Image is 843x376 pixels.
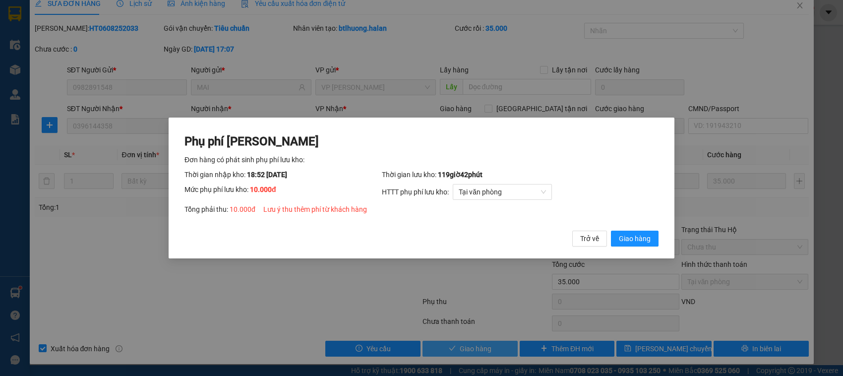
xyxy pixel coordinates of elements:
span: 10.000 đ [250,186,276,193]
div: HTTT phụ phí lưu kho: [382,184,659,200]
div: Đơn hàng có phát sinh phụ phí lưu kho: [184,154,659,165]
div: Thời gian nhập kho: [184,169,382,180]
div: Mức phụ phí lưu kho: [184,184,382,200]
span: Tại văn phòng [459,185,546,199]
span: Trở về [580,233,599,244]
span: 10.000 đ [230,205,255,213]
span: 18:52 [DATE] [247,171,287,179]
span: Phụ phí [PERSON_NAME] [184,134,319,148]
button: Trở về [572,231,607,247]
span: Lưu ý thu thêm phí từ khách hàng [263,205,367,213]
span: 119 giờ 42 phút [438,171,482,179]
span: Giao hàng [619,233,651,244]
div: Thời gian lưu kho: [382,169,659,180]
div: Tổng phải thu: [184,204,659,215]
button: Giao hàng [611,231,659,247]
